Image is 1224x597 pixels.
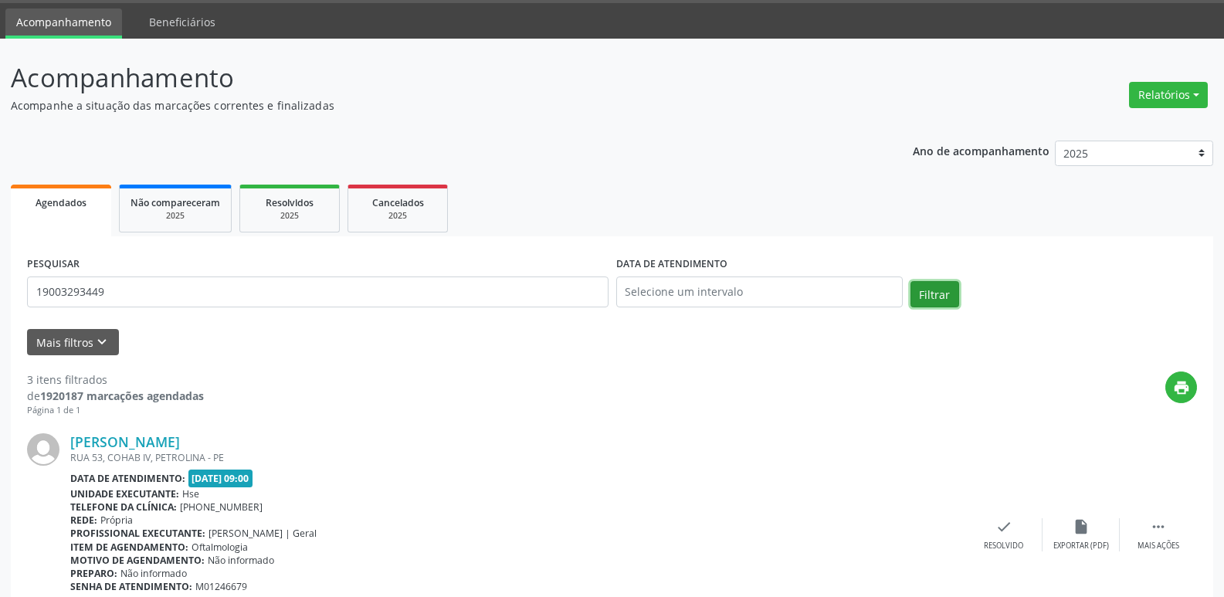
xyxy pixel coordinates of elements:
[70,433,180,450] a: [PERSON_NAME]
[1173,379,1190,396] i: print
[70,451,965,464] div: RUA 53, COHAB IV, PETROLINA - PE
[1053,541,1109,551] div: Exportar (PDF)
[70,527,205,540] b: Profissional executante:
[5,8,122,39] a: Acompanhamento
[27,253,80,276] label: PESQUISAR
[1129,82,1208,108] button: Relatórios
[1138,541,1179,551] div: Mais ações
[70,541,188,554] b: Item de agendamento:
[209,527,317,540] span: [PERSON_NAME] | Geral
[70,554,205,567] b: Motivo de agendamento:
[131,196,220,209] span: Não compareceram
[120,567,187,580] span: Não informado
[995,518,1012,535] i: check
[372,196,424,209] span: Cancelados
[27,371,204,388] div: 3 itens filtrados
[70,472,185,485] b: Data de atendimento:
[27,329,119,356] button: Mais filtroskeyboard_arrow_down
[70,487,179,500] b: Unidade executante:
[913,141,1049,160] p: Ano de acompanhamento
[616,276,903,307] input: Selecione um intervalo
[1150,518,1167,535] i: 
[11,97,853,114] p: Acompanhe a situação das marcações correntes e finalizadas
[359,210,436,222] div: 2025
[188,470,253,487] span: [DATE] 09:00
[131,210,220,222] div: 2025
[70,567,117,580] b: Preparo:
[1073,518,1090,535] i: insert_drive_file
[1165,371,1197,403] button: print
[195,580,247,593] span: M01246679
[208,554,274,567] span: Não informado
[70,580,192,593] b: Senha de atendimento:
[182,487,199,500] span: Hse
[138,8,226,36] a: Beneficiários
[40,388,204,403] strong: 1920187 marcações agendadas
[984,541,1023,551] div: Resolvido
[180,500,263,514] span: [PHONE_NUMBER]
[192,541,248,554] span: Oftalmologia
[11,59,853,97] p: Acompanhamento
[27,404,204,417] div: Página 1 de 1
[100,514,133,527] span: Própria
[70,514,97,527] b: Rede:
[251,210,328,222] div: 2025
[36,196,86,209] span: Agendados
[27,433,59,466] img: img
[266,196,314,209] span: Resolvidos
[616,253,727,276] label: DATA DE ATENDIMENTO
[27,276,609,307] input: Nome, código do beneficiário ou CPF
[910,281,959,307] button: Filtrar
[93,334,110,351] i: keyboard_arrow_down
[27,388,204,404] div: de
[70,500,177,514] b: Telefone da clínica:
